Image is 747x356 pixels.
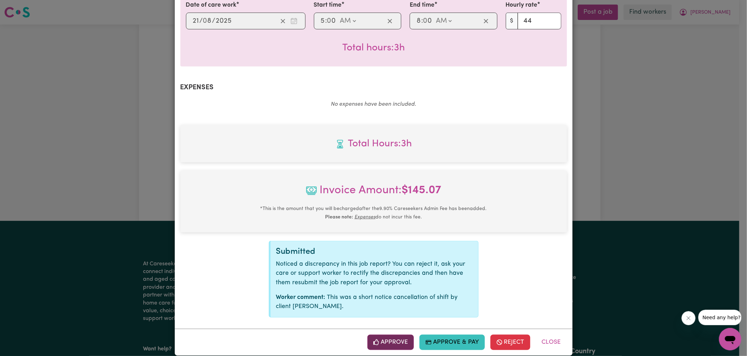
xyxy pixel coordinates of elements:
p: This was a short notice cancellation of shift by client [PERSON_NAME]. [276,293,473,312]
button: Approve & Pay [419,335,485,350]
label: Hourly rate [506,1,538,10]
small: This is the amount that you will be charged after the 9.90 % Careseekers Admin Fee has been added... [260,206,487,220]
span: Total hours worked: 3 hours [342,43,405,53]
button: Close [536,335,567,350]
label: Start time [314,1,342,10]
button: Approve [367,335,414,350]
h2: Expenses [180,83,567,92]
span: / [212,17,216,25]
input: ---- [216,16,232,26]
strong: Worker comment: [276,294,325,300]
iframe: Close message [682,311,696,325]
span: : [325,17,327,25]
span: Submitted [276,247,316,256]
span: 0 [203,18,207,25]
label: End time [410,1,434,10]
button: Reject [490,335,530,350]
label: Date of care work [186,1,237,10]
span: : [421,17,423,25]
em: No expenses have been included. [331,102,416,107]
button: Clear date [278,16,288,26]
input: -- [321,16,325,26]
b: $ 145.07 [402,185,441,196]
iframe: Message from company [698,310,741,325]
iframe: Button to launch messaging window [719,328,741,350]
span: Total hours worked: 3 hours [186,137,561,151]
span: / [200,17,203,25]
button: Enter the date of care work [288,16,300,26]
u: Expenses [354,215,375,220]
input: -- [416,16,421,26]
span: Invoice Amount: [186,182,561,204]
b: Please note: [325,215,353,220]
input: -- [423,16,432,26]
span: $ [506,13,518,29]
input: -- [193,16,200,26]
input: -- [203,16,212,26]
input: -- [328,16,337,26]
span: 0 [423,18,427,25]
p: Noticed a discrepancy in this job report? You can reject it, ask your care or support worker to r... [276,260,473,287]
span: 0 [327,18,331,25]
